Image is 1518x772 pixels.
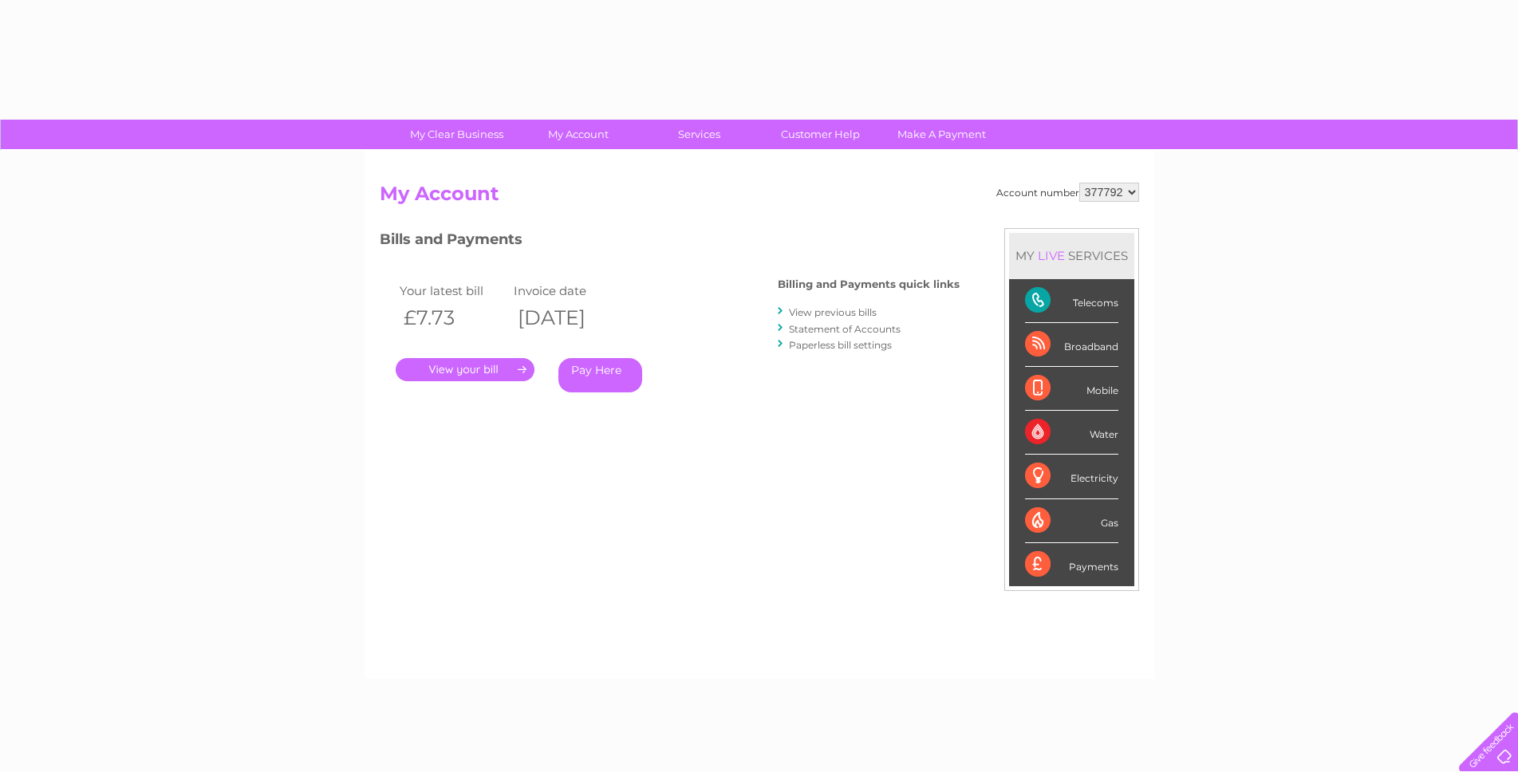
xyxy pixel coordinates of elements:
[778,278,960,290] h4: Billing and Payments quick links
[789,306,877,318] a: View previous bills
[876,120,1007,149] a: Make A Payment
[1025,279,1118,323] div: Telecoms
[396,301,511,334] th: £7.73
[380,228,960,256] h3: Bills and Payments
[1025,411,1118,455] div: Water
[380,183,1139,213] h2: My Account
[1025,323,1118,367] div: Broadband
[512,120,644,149] a: My Account
[396,358,534,381] a: .
[789,339,892,351] a: Paperless bill settings
[1025,455,1118,498] div: Electricity
[755,120,886,149] a: Customer Help
[1025,543,1118,586] div: Payments
[1025,367,1118,411] div: Mobile
[1035,248,1068,263] div: LIVE
[1025,499,1118,543] div: Gas
[789,323,901,335] a: Statement of Accounts
[391,120,522,149] a: My Clear Business
[396,280,511,301] td: Your latest bill
[558,358,642,392] a: Pay Here
[633,120,765,149] a: Services
[510,301,625,334] th: [DATE]
[996,183,1139,202] div: Account number
[1009,233,1134,278] div: MY SERVICES
[510,280,625,301] td: Invoice date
